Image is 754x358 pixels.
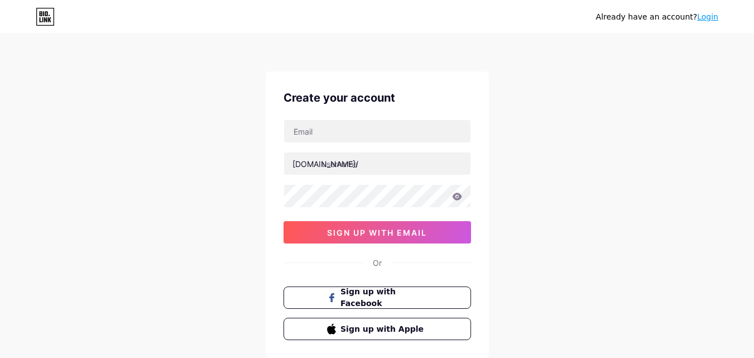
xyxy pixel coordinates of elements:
input: username [284,152,470,175]
div: Or [373,257,382,269]
div: Already have an account? [596,11,718,23]
button: Sign up with Facebook [284,287,471,309]
a: Login [697,12,718,21]
span: Sign up with Apple [340,323,427,335]
span: sign up with email [327,228,427,237]
button: Sign up with Apple [284,318,471,340]
input: Email [284,120,470,142]
button: sign up with email [284,221,471,244]
div: Create your account [284,89,471,106]
div: [DOMAIN_NAME]/ [292,158,358,170]
span: Sign up with Facebook [340,286,427,309]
